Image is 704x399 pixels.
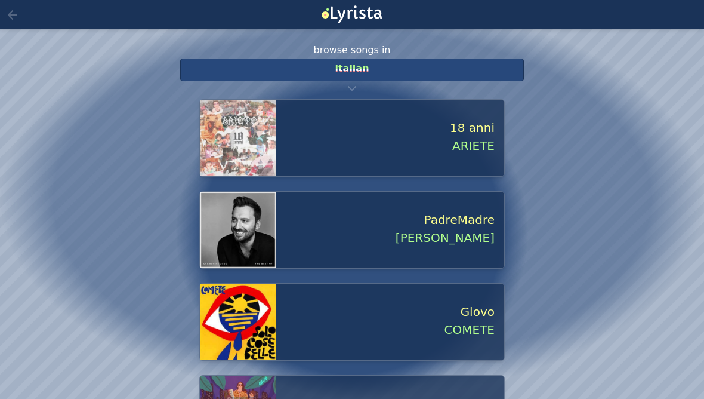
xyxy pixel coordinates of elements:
[335,63,369,74] span: italian
[276,229,495,247] span: [PERSON_NAME]
[276,211,495,229] span: PadreMadre
[200,284,276,360] img: album cover image for the song Glovo by COMETE
[199,99,505,177] a: album cover image for the song 18 anni by ARIETE18 anniARIETE
[199,283,505,361] a: album cover image for the song Glovo by COMETEGlovoCOMETE
[276,137,495,155] span: ARIETE
[200,100,276,176] img: album cover image for the song 18 anni by ARIETE
[200,192,276,268] img: album cover image for the song PadreMadre by Cesare Cremonini
[199,191,505,269] a: album cover image for the song PadreMadre by Cesare CremoniniPadreMadre[PERSON_NAME]
[180,43,524,57] h1: browse songs in
[276,321,495,339] span: COMETE
[276,303,495,321] span: Glovo
[276,119,495,137] span: 18 anni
